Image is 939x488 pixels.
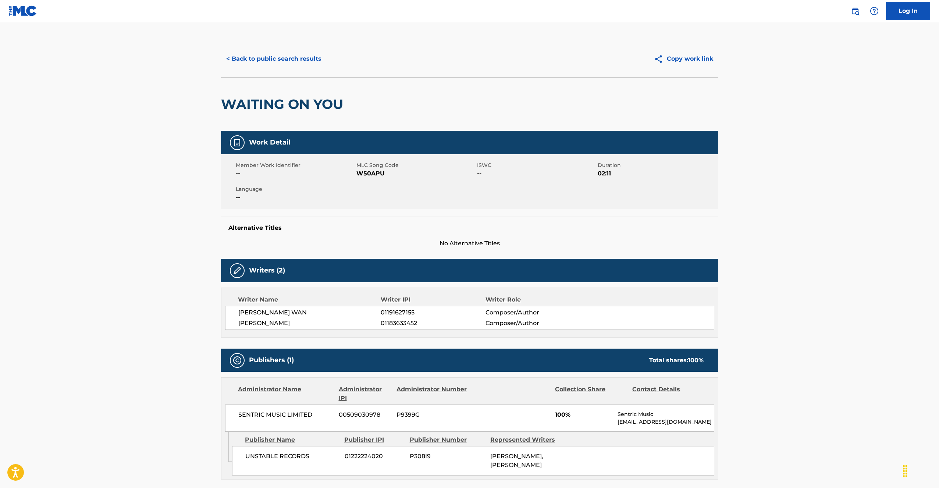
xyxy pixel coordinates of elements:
span: No Alternative Titles [221,239,718,248]
div: Publisher Number [410,435,485,444]
img: Publishers [233,356,242,365]
span: 100 % [688,357,704,364]
span: Language [236,185,355,193]
h5: Publishers (1) [249,356,294,364]
span: W50APU [356,169,475,178]
div: Total shares: [649,356,704,365]
span: UNSTABLE RECORDS [245,452,339,461]
img: help [870,7,879,15]
h5: Work Detail [249,138,290,147]
span: ISWC [477,161,596,169]
img: MLC Logo [9,6,37,16]
div: Administrator Name [238,385,333,403]
button: < Back to public search results [221,50,327,68]
span: [PERSON_NAME] WAN [238,308,381,317]
span: P308I9 [410,452,485,461]
p: [EMAIL_ADDRESS][DOMAIN_NAME] [618,418,714,426]
span: Member Work Identifier [236,161,355,169]
span: -- [236,169,355,178]
a: Log In [886,2,930,20]
div: Represented Writers [490,435,565,444]
div: Publisher Name [245,435,339,444]
span: [PERSON_NAME] [238,319,381,328]
span: P9399G [396,410,468,419]
img: Work Detail [233,138,242,147]
span: Composer/Author [485,308,581,317]
span: -- [236,193,355,202]
div: Contact Details [632,385,704,403]
span: 100% [555,410,612,419]
span: [PERSON_NAME], [PERSON_NAME] [490,453,543,469]
iframe: Chat Widget [902,453,939,488]
div: Publisher IPI [344,435,404,444]
img: Writers [233,266,242,275]
div: Administrator Number [396,385,468,403]
a: Public Search [848,4,862,18]
h2: WAITING ON YOU [221,96,347,113]
span: 00509030978 [339,410,391,419]
div: Administrator IPI [339,385,391,403]
div: Collection Share [555,385,626,403]
div: Writer IPI [381,295,485,304]
img: Copy work link [654,54,667,64]
span: 01183633452 [381,319,485,328]
h5: Alternative Titles [228,224,711,232]
span: Duration [598,161,716,169]
span: SENTRIC MUSIC LIMITED [238,410,334,419]
span: 01191627155 [381,308,485,317]
div: Writer Role [485,295,581,304]
span: 02:11 [598,169,716,178]
span: MLC Song Code [356,161,475,169]
h5: Writers (2) [249,266,285,275]
img: search [851,7,860,15]
button: Copy work link [649,50,718,68]
div: Drag [899,460,911,482]
div: Writer Name [238,295,381,304]
span: 01222224020 [345,452,404,461]
div: Help [867,4,882,18]
p: Sentric Music [618,410,714,418]
span: -- [477,169,596,178]
span: Composer/Author [485,319,581,328]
